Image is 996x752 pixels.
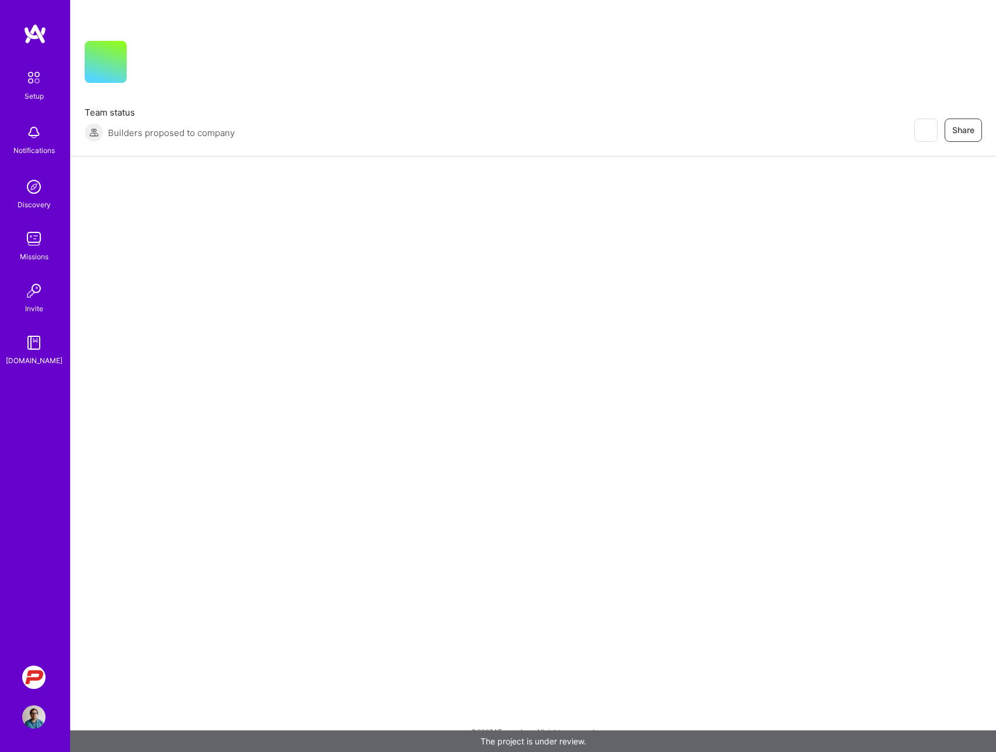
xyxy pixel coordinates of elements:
span: Team status [85,106,235,119]
a: PCarMarket: Car Marketplace Web App Redesign [19,666,48,689]
div: Invite [25,302,43,315]
span: Share [952,124,974,136]
img: User Avatar [22,705,46,729]
img: Invite [22,279,46,302]
div: The project is under review. [70,730,996,752]
div: Discovery [18,199,51,211]
img: bell [22,121,46,144]
img: setup [22,65,46,90]
img: logo [23,23,47,44]
a: User Avatar [19,705,48,729]
span: Builders proposed to company [108,127,235,139]
img: Builders proposed to company [85,123,103,142]
div: Notifications [13,144,55,156]
img: PCarMarket: Car Marketplace Web App Redesign [22,666,46,689]
img: teamwork [22,227,46,250]
i: icon CompanyGray [141,60,150,69]
button: Share [945,119,982,142]
div: [DOMAIN_NAME] [6,354,62,367]
i: icon EyeClosed [921,126,930,135]
div: Setup [25,90,44,102]
div: Missions [20,250,48,263]
img: guide book [22,331,46,354]
img: discovery [22,175,46,199]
